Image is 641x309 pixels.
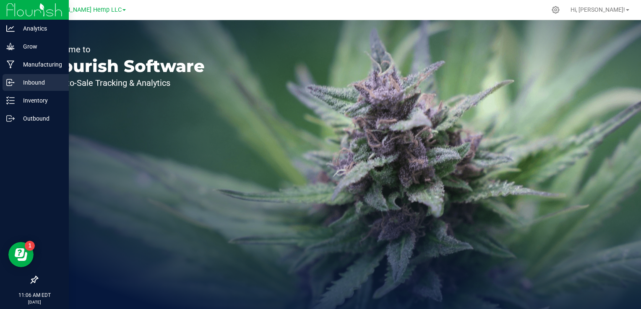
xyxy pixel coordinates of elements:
p: Seed-to-Sale Tracking & Analytics [45,79,205,87]
p: [DATE] [4,299,65,305]
iframe: Resource center [8,242,34,267]
inline-svg: Analytics [6,24,15,33]
p: Grow [15,41,65,51]
p: Inventory [15,95,65,106]
div: Manage settings [550,6,561,14]
inline-svg: Inventory [6,96,15,105]
p: Manufacturing [15,59,65,70]
p: Outbound [15,113,65,124]
span: Hi, [PERSON_NAME]! [571,6,625,13]
inline-svg: Outbound [6,114,15,123]
p: Flourish Software [45,58,205,75]
inline-svg: Grow [6,42,15,51]
inline-svg: Manufacturing [6,60,15,69]
p: Inbound [15,77,65,88]
p: Welcome to [45,45,205,54]
inline-svg: Inbound [6,78,15,87]
span: [PERSON_NAME] Hemp LLC [45,6,122,13]
p: 11:06 AM EDT [4,291,65,299]
iframe: Resource center unread badge [25,241,35,251]
p: Analytics [15,23,65,33]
